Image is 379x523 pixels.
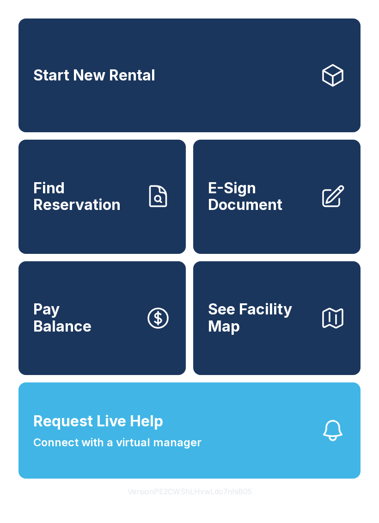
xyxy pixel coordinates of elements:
button: Request Live HelpConnect with a virtual manager [18,382,361,479]
span: Pay Balance [33,301,92,335]
a: PayBalance [18,261,186,375]
span: E-Sign Document [208,180,312,214]
span: Request Live Help [33,410,163,432]
button: See Facility Map [193,261,361,375]
a: Find Reservation [18,140,186,253]
a: Start New Rental [18,18,361,132]
a: E-Sign Document [193,140,361,253]
button: VersionPE2CWShLHxwLdo7nhiB05 [120,479,259,505]
span: See Facility Map [208,301,312,335]
span: Connect with a virtual manager [33,434,202,451]
span: Start New Rental [33,67,155,84]
span: Find Reservation [33,180,138,214]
